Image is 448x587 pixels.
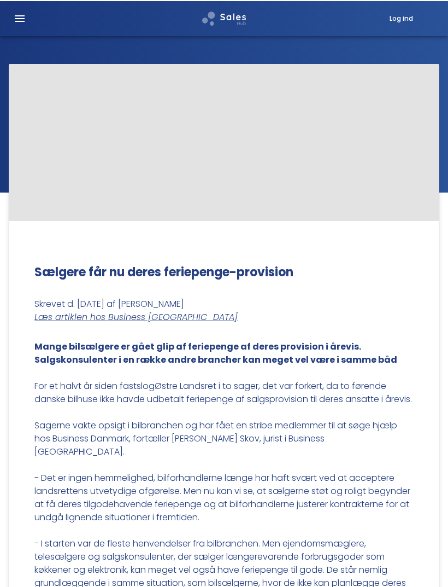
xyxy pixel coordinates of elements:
[34,310,238,322] a: Læs artiklen hos Business [GEOGRAPHIC_DATA]
[34,379,413,418] p: For et halvt år siden fastslog , det var forkert, da to førende danske bilhuse ikke havde udbetal...
[34,262,413,280] h1: Sælgere får nu deres feriepenge-provision
[34,418,413,470] p: Sagerne vakte opsigt i bilbranchen og har fået en stribe medlemmer til at søge hjælp hos Business...
[202,10,246,25] img: SalesHub
[390,13,413,22] p: Log ind
[34,297,413,323] p: Skrevet d. [DATE] af [PERSON_NAME]
[34,470,413,536] p: - Det er ingen hemmelighed, bilforhandlerne længe har haft svært ved at acceptere landsrettens ut...
[7,4,33,31] button: Open drawer
[155,379,258,391] a: Østre Landsret i to sager
[34,339,397,365] strong: Mange bilsælgere er gået glip af feriepenge af deres provision i årevis. Salgskonsulenter i en ræ...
